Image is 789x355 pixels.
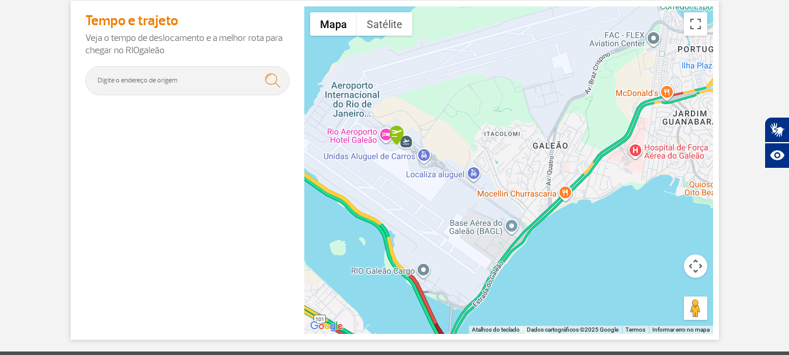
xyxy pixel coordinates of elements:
[85,12,290,29] h4: Tempo e trajeto
[684,12,707,36] button: Ativar a visualização em tela cheia
[764,143,789,168] button: Abrir recursos assistivos.
[527,326,618,333] span: Dados cartográficos ©2025 Google
[684,254,707,278] button: Controles da câmera no mapa
[652,326,710,333] a: Informar erro no mapa
[85,32,290,57] p: Veja o tempo de deslocamento e a melhor rota para chegar no RIOgaleão
[764,117,789,143] button: Abrir tradutor de língua de sinais.
[307,319,346,334] img: Google
[625,326,645,333] a: Termos
[764,117,789,168] div: Plugin de acessibilidade da Hand Talk.
[85,66,290,95] input: Digite o endereço de origem
[310,12,357,36] button: Mostrar mapa de ruas
[357,12,412,36] button: Mostrar imagens de satélite
[307,319,346,334] a: Abrir esta área no Google Maps (abre uma nova janela)
[684,297,707,320] button: Arraste o Pegman até o mapa para abrir o Street View
[472,326,520,334] button: Atalhos do teclado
